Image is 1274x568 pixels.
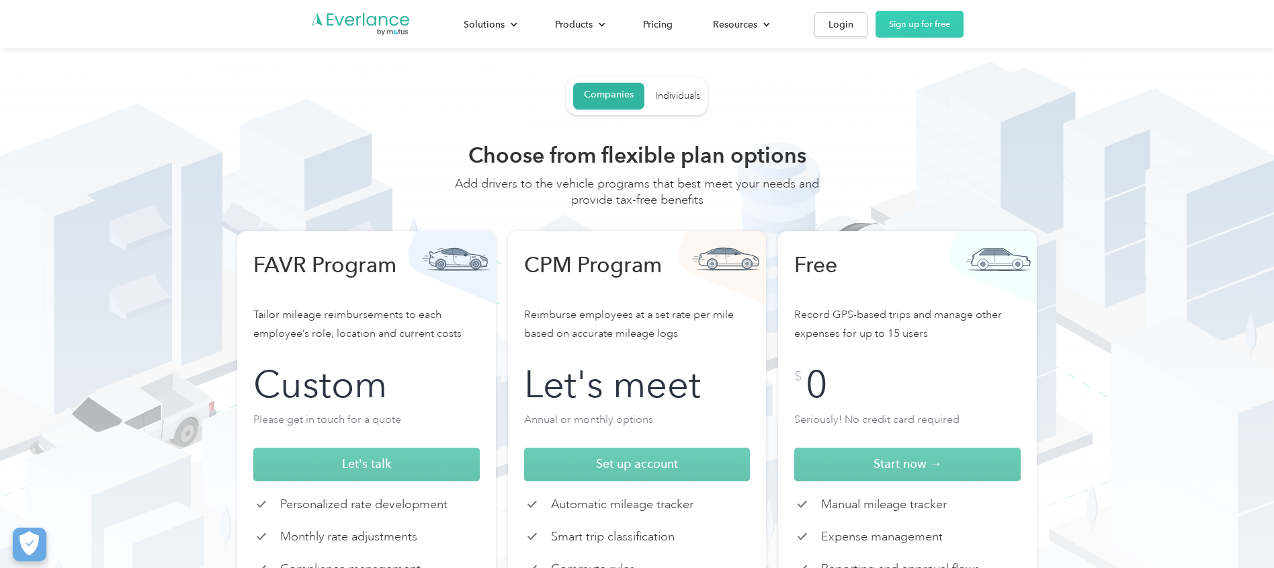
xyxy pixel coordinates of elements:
[829,16,853,33] div: Login
[231,122,319,150] input: Submit
[699,13,781,36] div: Resources
[876,11,964,38] a: Sign up for free
[342,456,391,471] span: Let's talk
[794,448,1021,481] a: Start now →
[713,16,757,33] div: Resources
[524,370,701,399] div: Let's meet
[874,456,942,471] span: Start now →
[253,448,480,481] a: Let's talk
[542,13,616,36] div: Products
[655,90,700,102] div: Individuals
[596,456,678,471] span: Set up account
[821,497,947,512] p: Manual mileage tracker
[814,12,867,37] a: Login
[524,251,699,305] h3: CPM Program
[253,305,480,354] p: Tailor mileage reimbursements to each employee’s role, location and current costs
[551,529,675,544] p: Smart trip classification
[524,305,751,354] p: Reimburse employees at a set rate per mile based on accurate mileage logs
[280,497,448,512] p: Personalized rate development
[524,448,751,481] a: Set up account
[231,177,319,205] input: Submit
[794,305,1021,354] p: Record GPS-based trips and manage other expenses for up to 15 users
[630,13,686,36] a: Pricing
[13,528,46,561] button: Cookies Settings
[794,370,802,383] div: $
[435,142,839,169] h2: Choose from flexible plan options
[310,11,411,37] a: Go to homepage
[794,410,1021,437] p: Seriously! No credit card required
[435,175,839,221] div: Add drivers to the vehicle programs that best meet your needs and provide tax-free benefits
[450,13,528,36] div: Solutions
[253,251,428,305] h3: FAVR Program
[551,497,693,512] p: Automatic mileage tracker
[555,16,593,33] div: Products
[253,410,480,437] p: Please get in touch for a quote
[584,89,634,101] div: Companies
[464,16,505,33] div: Solutions
[643,16,673,33] div: Pricing
[280,529,417,544] p: Monthly rate adjustments
[806,370,827,399] div: 0
[253,370,387,399] div: Custom
[794,251,969,305] h3: Free
[524,410,751,437] p: Annual or monthly options
[821,529,943,544] p: Expense management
